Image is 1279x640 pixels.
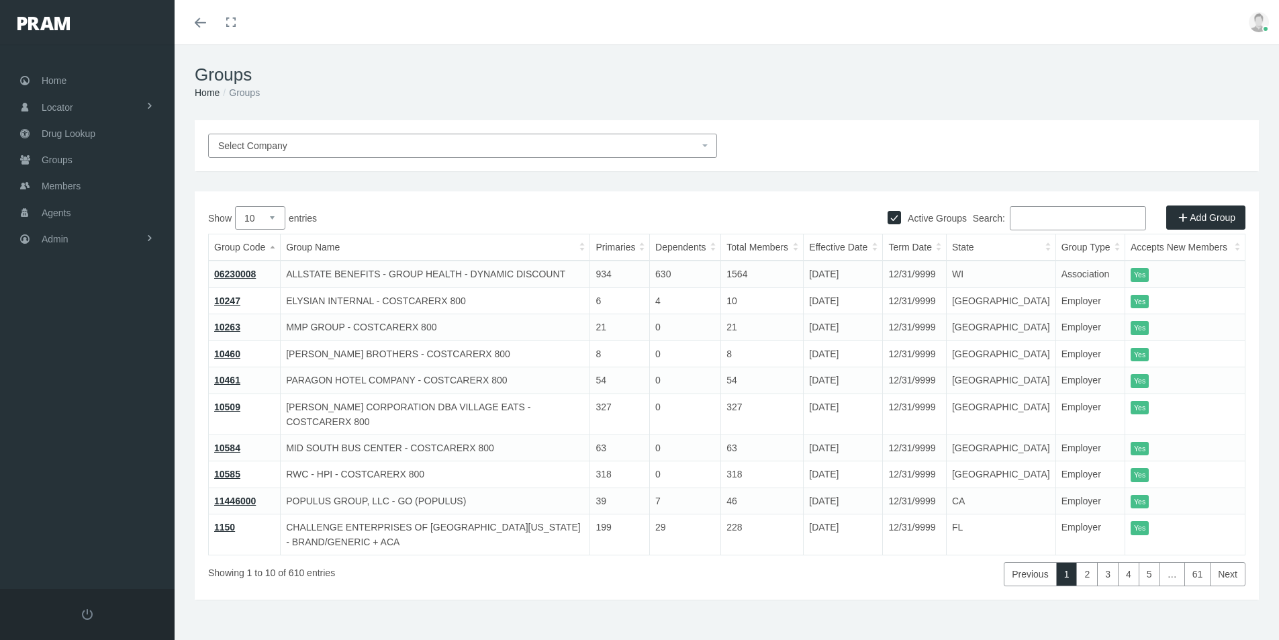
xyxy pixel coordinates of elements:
[650,514,721,555] td: 29
[650,234,721,261] th: Dependents: activate to sort column ascending
[281,340,590,367] td: [PERSON_NAME] BROTHERS - COSTCARERX 800
[650,314,721,341] td: 0
[1131,442,1149,456] itemstyle: Yes
[42,121,95,146] span: Drug Lookup
[1055,314,1125,341] td: Employer
[721,367,804,394] td: 54
[650,367,721,394] td: 0
[1166,205,1245,230] a: Add Group
[1055,514,1125,555] td: Employer
[650,340,721,367] td: 0
[590,261,650,287] td: 934
[214,295,240,306] a: 10247
[804,435,883,461] td: [DATE]
[1055,461,1125,488] td: Employer
[721,514,804,555] td: 228
[214,402,240,412] a: 10509
[17,17,70,30] img: PRAM_20_x_78.png
[590,287,650,314] td: 6
[1055,287,1125,314] td: Employer
[883,340,946,367] td: 12/31/9999
[883,514,946,555] td: 12/31/9999
[281,514,590,555] td: CHALLENGE ENTERPRISES OF [GEOGRAPHIC_DATA][US_STATE] - BRAND/GENERIC + ACA
[281,287,590,314] td: ELYSIAN INTERNAL - COSTCARERX 800
[214,443,240,453] a: 10584
[1131,321,1149,335] itemstyle: Yes
[973,206,1146,230] label: Search:
[883,261,946,287] td: 12/31/9999
[901,211,967,226] label: Active Groups
[281,367,590,394] td: PARAGON HOTEL COMPANY - COSTCARERX 800
[883,367,946,394] td: 12/31/9999
[1055,394,1125,435] td: Employer
[946,287,1055,314] td: [GEOGRAPHIC_DATA]
[946,488,1055,514] td: CA
[804,394,883,435] td: [DATE]
[590,435,650,461] td: 63
[883,287,946,314] td: 12/31/9999
[281,461,590,488] td: RWC - HPI - COSTCARERX 800
[946,461,1055,488] td: [GEOGRAPHIC_DATA]
[1055,234,1125,261] th: Group Type: activate to sort column ascending
[590,367,650,394] td: 54
[650,261,721,287] td: 630
[650,435,721,461] td: 0
[1131,374,1149,388] itemstyle: Yes
[804,488,883,514] td: [DATE]
[804,340,883,367] td: [DATE]
[804,234,883,261] th: Effective Date: activate to sort column ascending
[42,200,71,226] span: Agents
[1125,234,1245,261] th: Accepts New Members: activate to sort column ascending
[1249,12,1269,32] img: user-placeholder.jpg
[946,514,1055,555] td: FL
[209,234,281,261] th: Group Code: activate to sort column descending
[946,435,1055,461] td: [GEOGRAPHIC_DATA]
[721,461,804,488] td: 318
[650,488,721,514] td: 7
[1076,562,1098,586] a: 2
[220,85,260,100] li: Groups
[590,514,650,555] td: 199
[1131,295,1149,309] itemstyle: Yes
[946,340,1055,367] td: [GEOGRAPHIC_DATA]
[650,287,721,314] td: 4
[590,488,650,514] td: 39
[218,140,287,151] span: Select Company
[590,234,650,261] th: Primaries: activate to sort column ascending
[281,314,590,341] td: MMP GROUP - COSTCARERX 800
[214,522,235,533] a: 1150
[208,206,727,230] label: Show entries
[214,322,240,332] a: 10263
[804,287,883,314] td: [DATE]
[883,314,946,341] td: 12/31/9999
[1055,488,1125,514] td: Employer
[1097,562,1119,586] a: 3
[804,367,883,394] td: [DATE]
[1118,562,1139,586] a: 4
[42,95,73,120] span: Locator
[804,261,883,287] td: [DATE]
[721,435,804,461] td: 63
[721,340,804,367] td: 8
[214,375,240,385] a: 10461
[804,314,883,341] td: [DATE]
[281,234,590,261] th: Group Name: activate to sort column ascending
[281,488,590,514] td: POPULUS GROUP, LLC - GO (POPULUS)
[195,64,1259,85] h1: Groups
[721,394,804,435] td: 327
[721,314,804,341] td: 21
[590,314,650,341] td: 21
[214,469,240,479] a: 10585
[1055,367,1125,394] td: Employer
[721,261,804,287] td: 1564
[1131,495,1149,509] itemstyle: Yes
[946,367,1055,394] td: [GEOGRAPHIC_DATA]
[804,461,883,488] td: [DATE]
[883,488,946,514] td: 12/31/9999
[1131,521,1149,535] itemstyle: Yes
[281,394,590,435] td: [PERSON_NAME] CORPORATION DBA VILLAGE EATS - COSTCARERX 800
[650,394,721,435] td: 0
[883,435,946,461] td: 12/31/9999
[1004,562,1056,586] a: Previous
[804,514,883,555] td: [DATE]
